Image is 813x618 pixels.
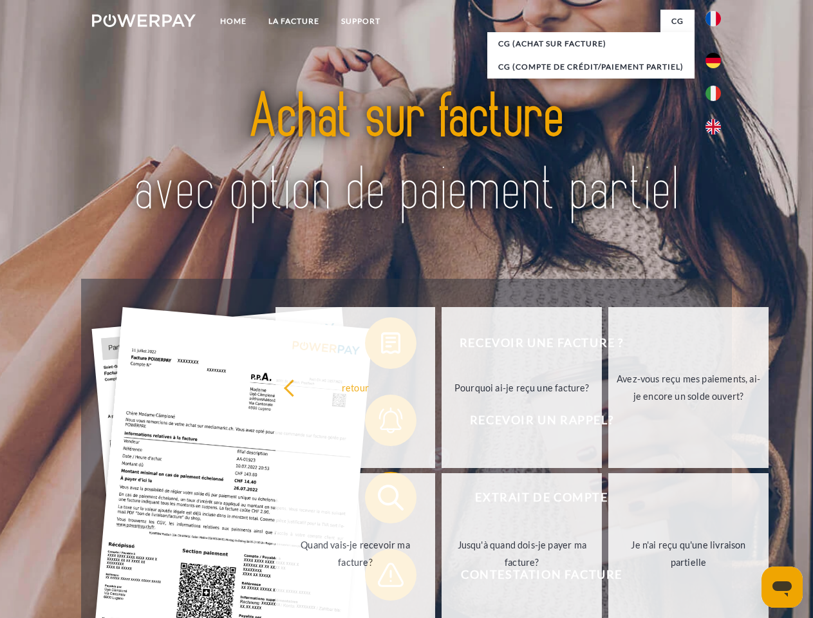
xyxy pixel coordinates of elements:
[449,536,594,571] div: Jusqu'à quand dois-je payer ma facture?
[330,10,391,33] a: Support
[257,10,330,33] a: LA FACTURE
[209,10,257,33] a: Home
[706,119,721,135] img: en
[706,11,721,26] img: fr
[616,536,761,571] div: Je n'ai reçu qu'une livraison partielle
[706,53,721,68] img: de
[449,379,594,396] div: Pourquoi ai-je reçu une facture?
[92,14,196,27] img: logo-powerpay-white.svg
[706,86,721,101] img: it
[616,370,761,405] div: Avez-vous reçu mes paiements, ai-je encore un solde ouvert?
[608,307,769,468] a: Avez-vous reçu mes paiements, ai-je encore un solde ouvert?
[487,55,695,79] a: CG (Compte de crédit/paiement partiel)
[487,32,695,55] a: CG (achat sur facture)
[283,536,428,571] div: Quand vais-je recevoir ma facture?
[283,379,428,396] div: retour
[660,10,695,33] a: CG
[123,62,690,247] img: title-powerpay_fr.svg
[762,566,803,608] iframe: Bouton de lancement de la fenêtre de messagerie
